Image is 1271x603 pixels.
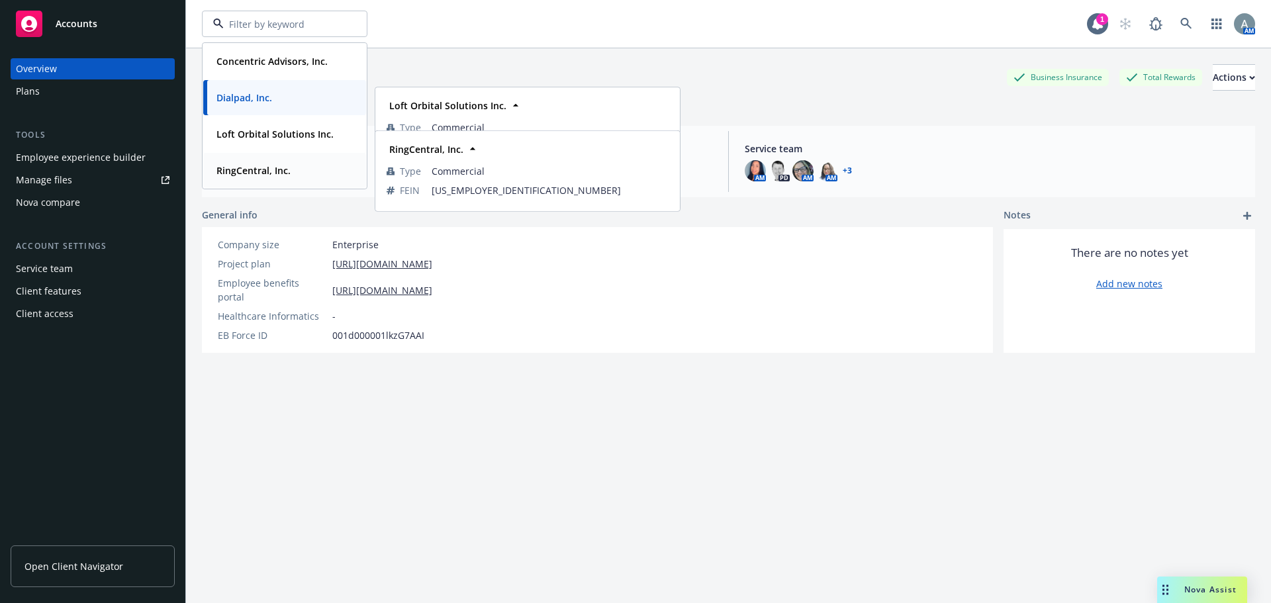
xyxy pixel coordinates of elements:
[400,120,421,134] span: Type
[792,160,814,181] img: photo
[16,147,146,168] div: Employee experience builder
[11,147,175,168] a: Employee experience builder
[56,19,97,29] span: Accounts
[432,164,669,178] span: Commercial
[1004,208,1031,224] span: Notes
[216,128,334,140] strong: Loft Orbital Solutions Inc.
[16,281,81,302] div: Client features
[224,17,340,31] input: Filter by keyword
[11,81,175,102] a: Plans
[1239,208,1255,224] a: add
[16,81,40,102] div: Plans
[1213,65,1255,90] div: Actions
[1071,245,1188,261] span: There are no notes yet
[216,164,291,177] strong: RingCentral, Inc.
[332,257,432,271] a: [URL][DOMAIN_NAME]
[11,281,175,302] a: Client features
[1096,277,1162,291] a: Add new notes
[1112,11,1139,37] a: Start snowing
[1096,13,1108,25] div: 1
[1157,577,1247,603] button: Nova Assist
[11,258,175,279] a: Service team
[332,328,424,342] span: 001d000001lkzG7AAI
[843,167,852,175] a: +3
[332,238,379,252] span: Enterprise
[216,55,328,68] strong: Concentric Advisors, Inc.
[745,160,766,181] img: photo
[745,142,1245,156] span: Service team
[16,303,73,324] div: Client access
[216,91,272,104] strong: Dialpad, Inc.
[218,257,327,271] div: Project plan
[816,160,837,181] img: photo
[11,5,175,42] a: Accounts
[16,169,72,191] div: Manage files
[218,238,327,252] div: Company size
[11,192,175,213] a: Nova compare
[218,309,327,323] div: Healthcare Informatics
[400,183,420,197] span: FEIN
[432,120,669,134] span: Commercial
[769,160,790,181] img: photo
[218,276,327,304] div: Employee benefits portal
[16,258,73,279] div: Service team
[389,99,506,112] strong: Loft Orbital Solutions Inc.
[1157,577,1174,603] div: Drag to move
[1213,64,1255,91] button: Actions
[332,283,432,297] a: [URL][DOMAIN_NAME]
[1007,69,1109,85] div: Business Insurance
[11,128,175,142] div: Tools
[1173,11,1200,37] a: Search
[218,328,327,342] div: EB Force ID
[1143,11,1169,37] a: Report a Bug
[11,58,175,79] a: Overview
[432,183,669,197] span: [US_EMPLOYER_IDENTIFICATION_NUMBER]
[16,58,57,79] div: Overview
[11,169,175,191] a: Manage files
[332,309,336,323] span: -
[1234,13,1255,34] img: photo
[202,208,258,222] span: General info
[389,143,463,156] strong: RingCentral, Inc.
[400,164,421,178] span: Type
[16,192,80,213] div: Nova compare
[1203,11,1230,37] a: Switch app
[1119,69,1202,85] div: Total Rewards
[11,240,175,253] div: Account settings
[24,559,123,573] span: Open Client Navigator
[1184,584,1237,595] span: Nova Assist
[11,303,175,324] a: Client access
